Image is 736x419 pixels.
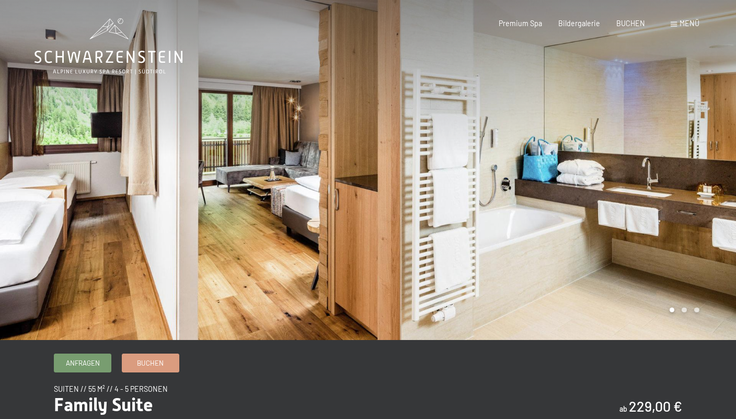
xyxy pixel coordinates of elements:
span: Anfragen [66,358,100,368]
a: Premium Spa [499,19,542,28]
span: ab [619,404,627,413]
a: Anfragen [54,354,111,371]
b: 229,00 € [629,398,682,414]
span: Suiten // 55 m² // 4 - 5 Personen [54,384,168,393]
span: Buchen [137,358,164,368]
a: BUCHEN [616,19,645,28]
a: Buchen [122,354,179,371]
span: Family Suite [54,394,153,415]
a: Bildergalerie [558,19,600,28]
span: Menü [680,19,699,28]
